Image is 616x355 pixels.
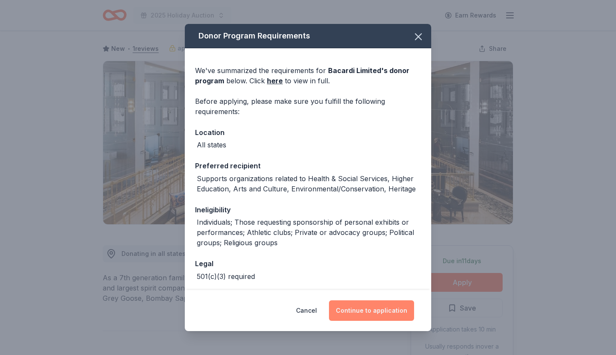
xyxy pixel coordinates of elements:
[195,65,421,86] div: We've summarized the requirements for below. Click to view in full.
[296,300,317,321] button: Cancel
[185,24,431,48] div: Donor Program Requirements
[195,127,421,138] div: Location
[197,271,255,282] div: 501(c)(3) required
[329,300,414,321] button: Continue to application
[195,258,421,269] div: Legal
[197,217,421,248] div: Individuals; Those requesting sponsorship of personal exhibits or performances; Athletic clubs; P...
[197,140,226,150] div: All states
[195,96,421,117] div: Before applying, please make sure you fulfill the following requirements:
[195,204,421,215] div: Ineligibility
[267,76,283,86] a: here
[195,160,421,171] div: Preferred recipient
[197,173,421,194] div: Supports organizations related to Health & Social Services, Higher Education, Arts and Culture, E...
